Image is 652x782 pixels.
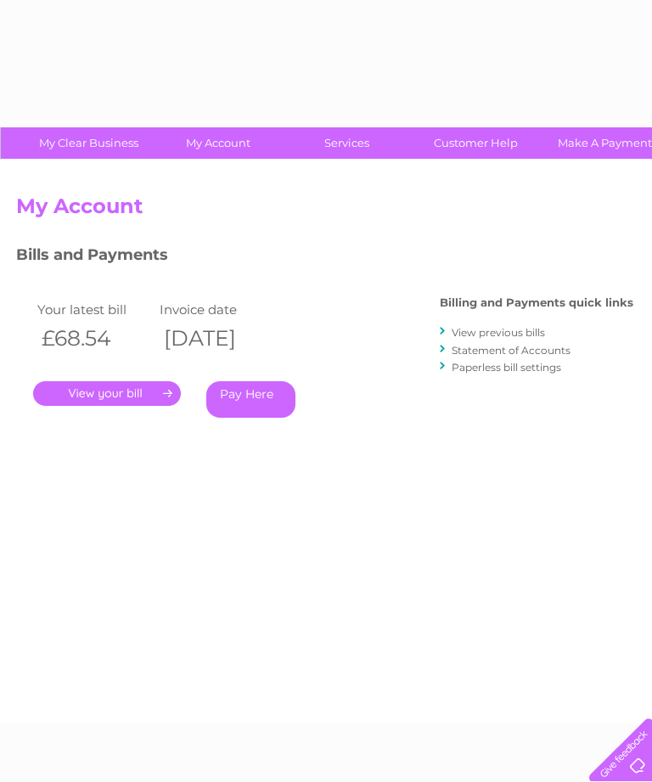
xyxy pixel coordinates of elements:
[277,127,417,159] a: Services
[406,127,546,159] a: Customer Help
[33,381,181,406] a: .
[155,321,278,356] th: [DATE]
[155,298,278,321] td: Invoice date
[452,361,561,374] a: Paperless bill settings
[452,326,545,339] a: View previous bills
[33,321,155,356] th: £68.54
[148,127,288,159] a: My Account
[16,243,633,273] h3: Bills and Payments
[33,298,155,321] td: Your latest bill
[19,127,159,159] a: My Clear Business
[440,296,633,309] h4: Billing and Payments quick links
[206,381,295,418] a: Pay Here
[452,344,570,357] a: Statement of Accounts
